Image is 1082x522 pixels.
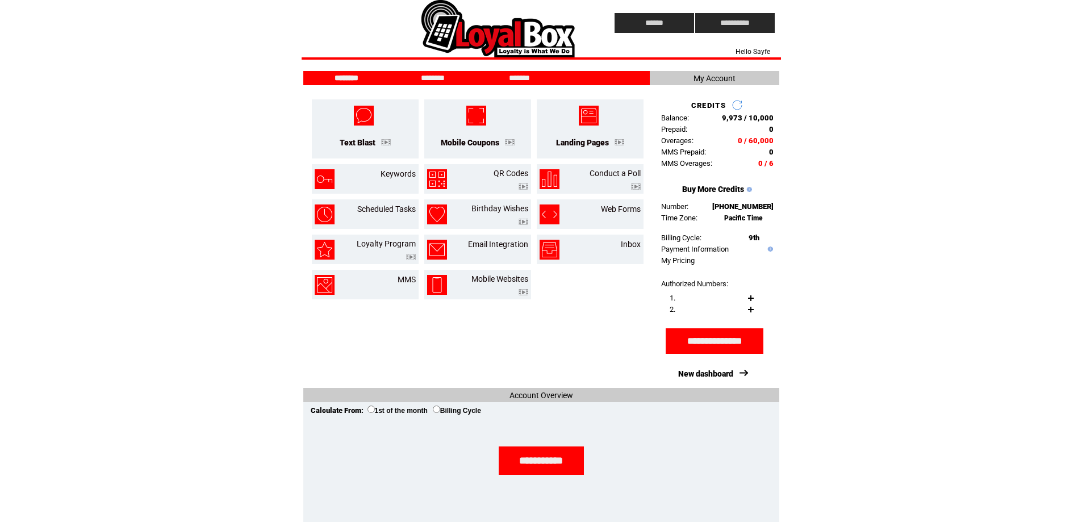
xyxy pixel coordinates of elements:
span: MMS Overages: [661,159,712,168]
span: 1. [670,294,675,302]
span: Prepaid: [661,125,687,133]
img: mobile-coupons.png [466,106,486,126]
img: web-forms.png [540,204,559,224]
img: mobile-websites.png [427,275,447,295]
img: birthday-wishes.png [427,204,447,224]
img: video.png [406,254,416,260]
span: Billing Cycle: [661,233,701,242]
label: Billing Cycle [433,407,481,415]
img: video.png [519,289,528,295]
span: Number: [661,202,688,211]
img: text-blast.png [354,106,374,126]
img: video.png [615,139,624,145]
span: Hello Sayfe [736,48,770,56]
a: Text Blast [340,138,375,147]
a: Web Forms [601,204,641,214]
span: 0 / 6 [758,159,774,168]
a: My Pricing [661,256,695,265]
a: Conduct a Poll [590,169,641,178]
a: Landing Pages [556,138,609,147]
img: help.gif [765,247,773,252]
span: 2. [670,305,675,314]
img: keywords.png [315,169,335,189]
img: video.png [519,183,528,190]
a: Birthday Wishes [471,204,528,213]
img: loyalty-program.png [315,240,335,260]
a: Email Integration [468,240,528,249]
span: Account Overview [509,391,573,400]
a: MMS [398,275,416,284]
span: CREDITS [691,101,726,110]
img: video.png [519,219,528,225]
img: video.png [505,139,515,145]
img: email-integration.png [427,240,447,260]
img: video.png [381,139,391,145]
span: [PHONE_NUMBER] [712,202,774,211]
span: Time Zone: [661,214,697,222]
img: mms.png [315,275,335,295]
img: video.png [631,183,641,190]
img: inbox.png [540,240,559,260]
span: MMS Prepaid: [661,148,706,156]
img: conduct-a-poll.png [540,169,559,189]
a: Buy More Credits [682,185,744,194]
a: New dashboard [678,369,733,378]
span: Pacific Time [724,214,763,222]
span: 0 [769,148,774,156]
span: Authorized Numbers: [661,279,728,288]
a: Inbox [621,240,641,249]
a: Mobile Coupons [441,138,499,147]
span: Balance: [661,114,689,122]
input: Billing Cycle [433,406,440,413]
img: qr-codes.png [427,169,447,189]
label: 1st of the month [367,407,428,415]
span: 9,973 / 10,000 [722,114,774,122]
img: help.gif [744,187,752,192]
a: Mobile Websites [471,274,528,283]
input: 1st of the month [367,406,375,413]
span: Overages: [661,136,694,145]
span: 0 [769,125,774,133]
img: scheduled-tasks.png [315,204,335,224]
a: Loyalty Program [357,239,416,248]
a: Payment Information [661,245,729,253]
a: QR Codes [494,169,528,178]
span: Calculate From: [311,406,364,415]
a: Scheduled Tasks [357,204,416,214]
span: 0 / 60,000 [738,136,774,145]
span: 9th [749,233,759,242]
span: My Account [694,74,736,83]
a: Keywords [381,169,416,178]
img: landing-pages.png [579,106,599,126]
